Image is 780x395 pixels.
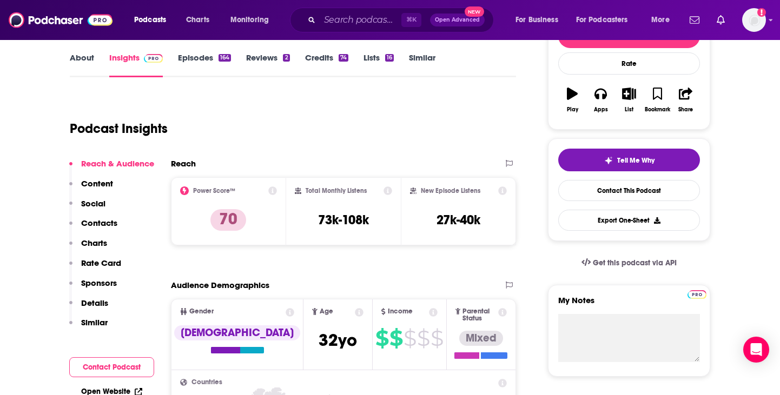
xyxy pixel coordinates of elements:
[645,106,670,113] div: Bookmark
[230,12,269,28] span: Monitoring
[712,11,729,29] a: Show notifications dropdown
[417,330,429,347] span: $
[109,52,163,77] a: InsightsPodchaser Pro
[558,210,700,231] button: Export One-Sheet
[81,198,105,209] p: Social
[69,278,117,298] button: Sponsors
[223,11,283,29] button: open menu
[81,298,108,308] p: Details
[604,156,613,165] img: tell me why sparkle
[558,149,700,171] button: tell me why sparkleTell Me Why
[430,14,485,26] button: Open AdvancedNew
[421,187,480,195] h2: New Episode Listens
[210,209,246,231] p: 70
[320,11,401,29] input: Search podcasts, credits, & more...
[593,258,677,267] span: Get this podcast via API
[617,156,655,165] span: Tell Me Why
[69,158,154,178] button: Reach & Audience
[643,81,671,119] button: Bookmark
[742,8,766,32] img: User Profile
[69,218,117,238] button: Contacts
[69,258,121,278] button: Rate Card
[174,325,300,340] div: [DEMOGRAPHIC_DATA]
[558,295,700,314] label: My Notes
[339,54,348,62] div: 74
[171,280,269,290] h2: Audience Demographics
[186,12,209,28] span: Charts
[404,330,416,347] span: $
[81,158,154,169] p: Reach & Audience
[144,54,163,63] img: Podchaser Pro
[508,11,572,29] button: open menu
[515,12,558,28] span: For Business
[431,330,443,347] span: $
[688,289,706,299] a: Pro website
[9,10,113,30] img: Podchaser - Follow, Share and Rate Podcasts
[757,8,766,17] svg: Add a profile image
[81,258,121,268] p: Rate Card
[363,52,394,77] a: Lists16
[678,106,693,113] div: Share
[320,308,333,315] span: Age
[742,8,766,32] button: Show profile menu
[576,12,628,28] span: For Podcasters
[219,54,231,62] div: 164
[81,317,108,327] p: Similar
[567,106,578,113] div: Play
[69,178,113,198] button: Content
[300,8,504,32] div: Search podcasts, credits, & more...
[69,198,105,218] button: Social
[401,13,421,27] span: ⌘ K
[594,106,608,113] div: Apps
[389,330,402,347] span: $
[134,12,166,28] span: Podcasts
[81,278,117,288] p: Sponsors
[81,238,107,248] p: Charts
[615,81,643,119] button: List
[586,81,614,119] button: Apps
[189,308,214,315] span: Gender
[69,317,108,337] button: Similar
[743,337,769,363] div: Open Intercom Messenger
[388,308,413,315] span: Income
[81,178,113,189] p: Content
[385,54,394,62] div: 16
[69,238,107,258] button: Charts
[685,11,704,29] a: Show notifications dropdown
[672,81,700,119] button: Share
[459,331,503,346] div: Mixed
[558,81,586,119] button: Play
[437,212,480,228] h3: 27k-40k
[305,52,348,77] a: Credits74
[742,8,766,32] span: Logged in as autumncomm
[283,54,289,62] div: 2
[69,357,154,377] button: Contact Podcast
[644,11,683,29] button: open menu
[573,250,685,276] a: Get this podcast via API
[70,52,94,77] a: About
[558,180,700,201] a: Contact This Podcast
[569,11,644,29] button: open menu
[193,187,235,195] h2: Power Score™
[435,17,480,23] span: Open Advanced
[319,330,357,351] span: 32 yo
[179,11,216,29] a: Charts
[171,158,196,169] h2: Reach
[127,11,180,29] button: open menu
[558,52,700,75] div: Rate
[462,308,496,322] span: Parental Status
[70,120,168,137] h1: Podcast Insights
[246,52,289,77] a: Reviews2
[306,187,367,195] h2: Total Monthly Listens
[409,52,435,77] a: Similar
[191,379,222,386] span: Countries
[318,212,369,228] h3: 73k-108k
[625,106,633,113] div: List
[375,330,388,347] span: $
[69,298,108,318] button: Details
[465,6,484,17] span: New
[688,290,706,299] img: Podchaser Pro
[178,52,231,77] a: Episodes164
[651,12,670,28] span: More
